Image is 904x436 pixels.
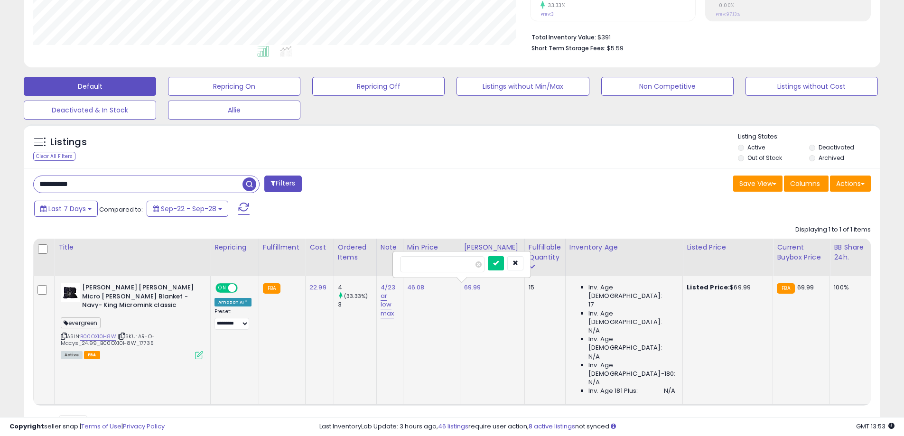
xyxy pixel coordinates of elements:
[716,2,735,9] small: 0.00%
[61,333,155,347] span: | SKU: AR-O-Macys_24.99_B00OX10H8W_17735
[438,422,468,431] a: 46 listings
[33,152,75,161] div: Clear All Filters
[664,387,675,395] span: N/A
[588,300,594,309] span: 17
[34,201,98,217] button: Last 7 Days
[214,242,255,252] div: Repricing
[84,351,100,359] span: FBA
[687,242,769,252] div: Listed Price
[856,422,895,431] span: 2025-10-9 13:53 GMT
[168,77,300,96] button: Repricing On
[24,101,156,120] button: Deactivated & In Stock
[601,77,734,96] button: Non Competitive
[344,292,368,300] small: (33.33%)
[381,283,396,318] a: 4/23 ar low max
[48,204,86,213] span: Last 7 Days
[588,309,675,326] span: Inv. Age [DEMOGRAPHIC_DATA]:
[529,283,558,292] div: 15
[61,283,203,358] div: ASIN:
[738,132,880,141] p: Listing States:
[588,378,600,387] span: N/A
[464,242,521,252] div: [PERSON_NAME]
[777,283,794,294] small: FBA
[834,283,865,292] div: 100%
[588,283,675,300] span: Inv. Age [DEMOGRAPHIC_DATA]:
[529,242,561,262] div: Fulfillable Quantity
[24,77,156,96] button: Default
[747,154,782,162] label: Out of Stock
[82,283,197,312] b: [PERSON_NAME] [PERSON_NAME] Micro [PERSON_NAME] Blanket - Navy- King Micromink classic
[541,11,554,17] small: Prev: 3
[309,242,330,252] div: Cost
[338,242,373,262] div: Ordered Items
[61,283,80,302] img: 31vuLQbS7nL._SL40_.jpg
[123,422,165,431] a: Privacy Policy
[147,201,228,217] button: Sep-22 - Sep-28
[216,284,228,292] span: ON
[263,283,280,294] small: FBA
[795,225,871,234] div: Displaying 1 to 1 of 1 items
[529,422,575,431] a: 8 active listings
[830,176,871,192] button: Actions
[569,242,679,252] div: Inventory Age
[99,205,143,214] span: Compared to:
[531,33,596,41] b: Total Inventory Value:
[309,283,326,292] a: 22.99
[588,353,600,361] span: N/A
[588,387,638,395] span: Inv. Age 181 Plus:
[61,317,101,328] span: evergreen
[61,351,83,359] span: All listings currently available for purchase on Amazon
[545,2,565,9] small: 33.33%
[531,31,864,42] li: $391
[819,143,854,151] label: Deactivated
[214,308,252,330] div: Preset:
[819,154,844,162] label: Archived
[80,333,116,341] a: B00OX10H8W
[338,300,376,309] div: 3
[407,283,425,292] a: 46.08
[464,283,481,292] a: 69.99
[588,361,675,378] span: Inv. Age [DEMOGRAPHIC_DATA]-180:
[338,283,376,292] div: 4
[407,242,456,252] div: Min Price
[58,242,206,252] div: Title
[588,335,675,352] span: Inv. Age [DEMOGRAPHIC_DATA]:
[607,44,624,53] span: $5.59
[312,77,445,96] button: Repricing Off
[716,11,740,17] small: Prev: 97.13%
[687,283,730,292] b: Listed Price:
[747,143,765,151] label: Active
[457,77,589,96] button: Listings without Min/Max
[9,422,44,431] strong: Copyright
[687,283,765,292] div: $69.99
[263,242,301,252] div: Fulfillment
[236,284,252,292] span: OFF
[733,176,783,192] button: Save View
[531,44,606,52] b: Short Term Storage Fees:
[81,422,121,431] a: Terms of Use
[9,422,165,431] div: seller snap | |
[50,136,87,149] h5: Listings
[790,179,820,188] span: Columns
[777,242,826,262] div: Current Buybox Price
[168,101,300,120] button: Allie
[381,242,399,252] div: Note
[834,242,868,262] div: BB Share 24h.
[784,176,829,192] button: Columns
[319,422,895,431] div: Last InventoryLab Update: 3 hours ago, require user action, not synced.
[746,77,878,96] button: Listings without Cost
[588,326,600,335] span: N/A
[797,283,814,292] span: 69.99
[161,204,216,213] span: Sep-22 - Sep-28
[264,176,301,192] button: Filters
[214,298,252,306] div: Amazon AI *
